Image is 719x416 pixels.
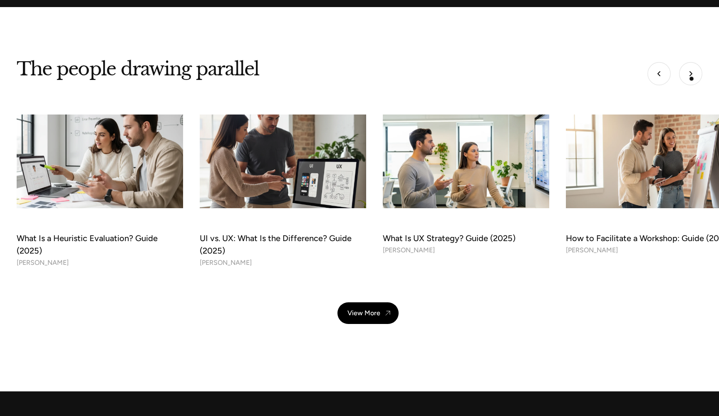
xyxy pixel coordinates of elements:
[347,309,380,317] div: View More
[200,232,366,257] div: UI vs. UX: What Is the Difference? Guide (2025)
[383,244,435,257] div: [PERSON_NAME]
[17,115,183,208] img: What Is a Heuristic Evaluation? Guide (2025)
[566,244,618,257] div: [PERSON_NAME]
[647,62,671,85] div: Previous slide
[200,115,366,208] img: UI vs. UX: What Is the Difference? Guide (2025)
[679,62,702,85] div: Next slide
[383,232,549,244] div: What Is UX Strategy? Guide (2025)
[200,257,252,269] div: [PERSON_NAME]
[17,115,183,269] a: What Is a Heuristic Evaluation? Guide (2025)What Is a Heuristic Evaluation? Guide (2025)[PERSON_N...
[17,57,259,81] h3: The people drawing parallel
[383,115,549,208] img: What Is UX Strategy? Guide (2025)
[200,115,366,269] a: UI vs. UX: What Is the Difference? Guide (2025)UI vs. UX: What Is the Difference? Guide (2025)[PE...
[337,302,399,324] a: View More
[17,232,183,257] div: What Is a Heuristic Evaluation? Guide (2025)
[17,257,69,269] div: [PERSON_NAME]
